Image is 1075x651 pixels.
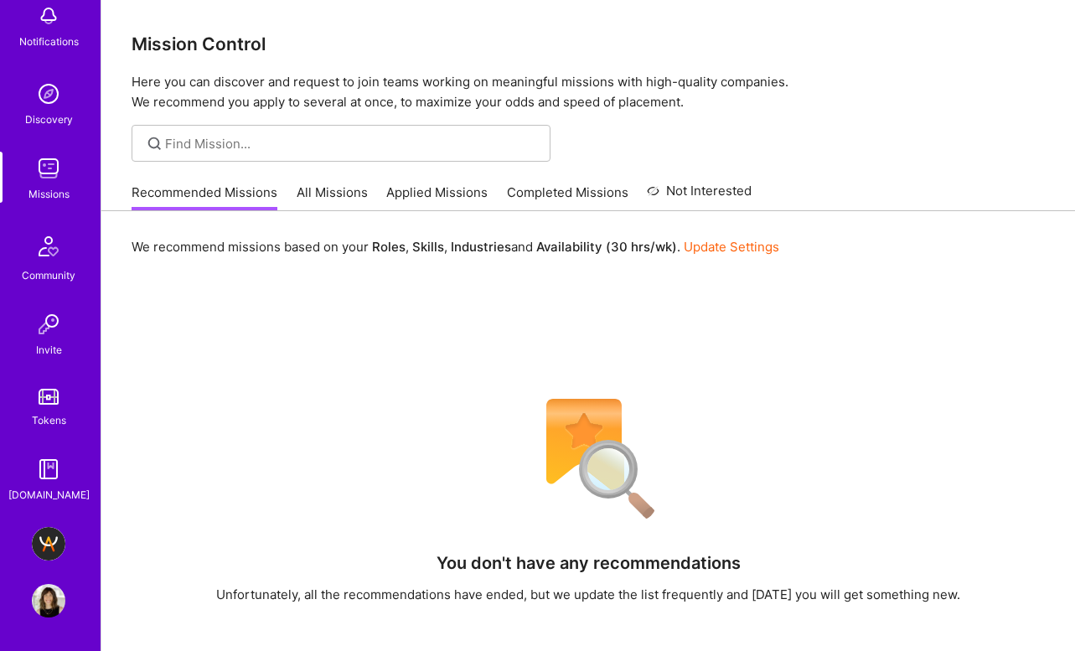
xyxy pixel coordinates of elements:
[28,584,70,617] a: User Avatar
[28,185,70,203] div: Missions
[216,586,960,603] div: Unfortunately, all the recommendations have ended, but we update the list frequently and [DATE] y...
[32,307,65,341] img: Invite
[297,183,368,211] a: All Missions
[32,584,65,617] img: User Avatar
[22,266,75,284] div: Community
[28,527,70,561] a: A.Team - Grow A.Team's Community & Demand
[132,183,277,211] a: Recommended Missions
[507,183,628,211] a: Completed Missions
[32,152,65,185] img: teamwork
[28,226,69,266] img: Community
[36,341,62,359] div: Invite
[517,388,659,530] img: No Results
[32,77,65,111] img: discovery
[647,181,752,211] a: Not Interested
[536,239,677,255] b: Availability (30 hrs/wk)
[32,527,65,561] img: A.Team - Grow A.Team's Community & Demand
[412,239,444,255] b: Skills
[684,239,779,255] a: Update Settings
[32,411,66,429] div: Tokens
[132,238,779,256] p: We recommend missions based on your , , and .
[437,553,741,573] h4: You don't have any recommendations
[32,452,65,486] img: guide book
[25,111,73,128] div: Discovery
[145,134,164,153] i: icon SearchGrey
[132,34,1045,54] h3: Mission Control
[386,183,488,211] a: Applied Missions
[165,135,538,152] input: Find Mission...
[372,239,406,255] b: Roles
[451,239,511,255] b: Industries
[39,389,59,405] img: tokens
[8,486,90,504] div: [DOMAIN_NAME]
[132,72,1045,112] p: Here you can discover and request to join teams working on meaningful missions with high-quality ...
[19,33,79,50] div: Notifications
